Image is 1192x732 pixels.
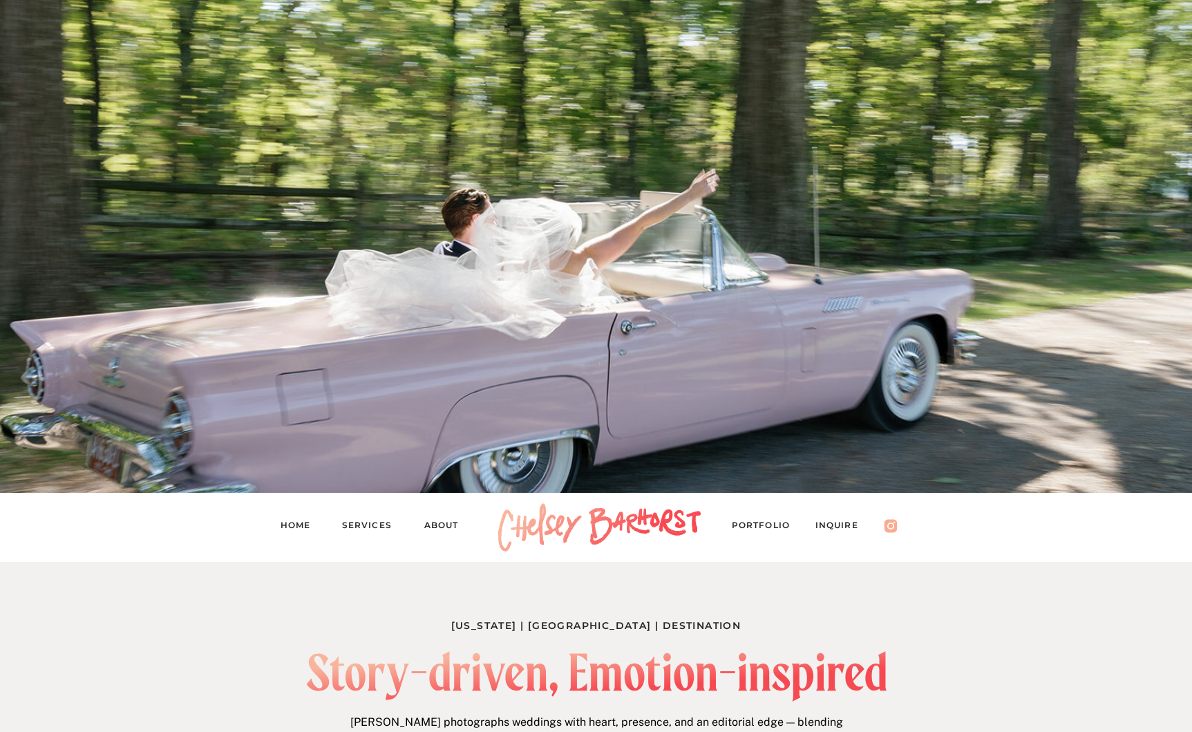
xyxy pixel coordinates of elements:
[342,518,404,537] a: Services
[449,617,744,632] h1: [US_STATE] | [GEOGRAPHIC_DATA] | Destination
[815,518,872,537] a: Inquire
[424,518,472,537] a: About
[281,518,322,537] a: Home
[732,518,804,537] a: PORTFOLIO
